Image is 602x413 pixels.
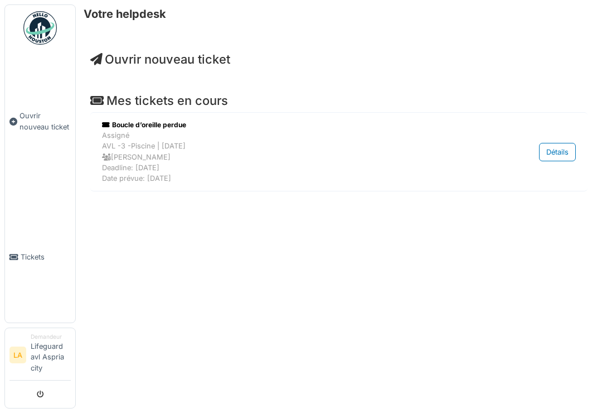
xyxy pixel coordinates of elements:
h4: Mes tickets en cours [90,93,588,108]
a: Boucle d’oreille perdue AssignéAVL -3 -Piscine | [DATE] [PERSON_NAME]Deadline: [DATE]Date prévue:... [99,117,579,186]
span: Ouvrir nouveau ticket [20,111,71,132]
a: LA DemandeurLifeguard avl Aspria city [9,333,71,381]
a: Ouvrir nouveau ticket [90,52,230,66]
div: Boucle d’oreille perdue [102,120,486,130]
h6: Votre helpdesk [84,7,166,21]
div: Demandeur [31,333,71,341]
span: Tickets [21,252,71,262]
img: Badge_color-CXgf-gQk.svg [23,11,57,45]
a: Ouvrir nouveau ticket [5,51,75,192]
a: Tickets [5,192,75,323]
li: LA [9,347,26,363]
li: Lifeguard avl Aspria city [31,333,71,378]
div: Détails [539,143,576,161]
div: Assigné AVL -3 -Piscine | [DATE] [PERSON_NAME] Deadline: [DATE] Date prévue: [DATE] [102,130,486,184]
